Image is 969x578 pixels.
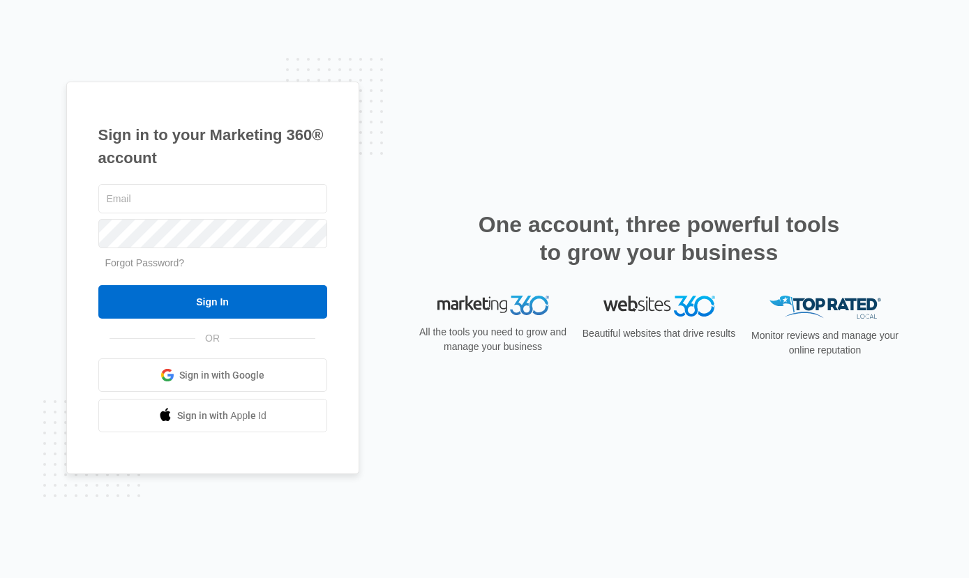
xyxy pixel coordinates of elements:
p: All the tools you need to grow and manage your business [415,325,571,354]
h2: One account, three powerful tools to grow your business [474,211,844,266]
img: Marketing 360 [437,296,549,315]
p: Monitor reviews and manage your online reputation [747,328,903,358]
p: Beautiful websites that drive results [581,326,737,341]
a: Forgot Password? [105,257,185,268]
h1: Sign in to your Marketing 360® account [98,123,327,169]
input: Email [98,184,327,213]
input: Sign In [98,285,327,319]
span: OR [195,331,230,346]
span: Sign in with Google [179,368,264,383]
img: Websites 360 [603,296,715,316]
img: Top Rated Local [769,296,881,319]
span: Sign in with Apple Id [177,409,266,423]
a: Sign in with Google [98,358,327,392]
a: Sign in with Apple Id [98,399,327,432]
